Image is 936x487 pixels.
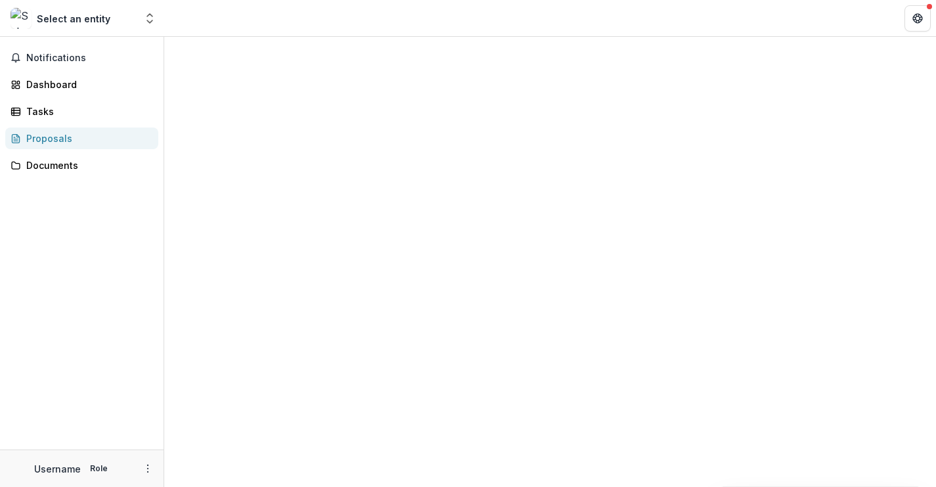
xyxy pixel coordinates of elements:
div: Proposals [26,131,148,145]
span: Notifications [26,53,153,64]
div: Documents [26,158,148,172]
a: Proposals [5,128,158,149]
button: Notifications [5,47,158,68]
a: Tasks [5,101,158,122]
div: Select an entity [37,12,110,26]
p: Username [34,462,81,476]
a: Dashboard [5,74,158,95]
img: Select an entity [11,8,32,29]
button: Get Help [904,5,931,32]
a: Documents [5,154,158,176]
button: Open entity switcher [141,5,159,32]
button: More [140,461,156,476]
p: Role [86,463,112,475]
div: Dashboard [26,78,148,91]
div: Tasks [26,104,148,118]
